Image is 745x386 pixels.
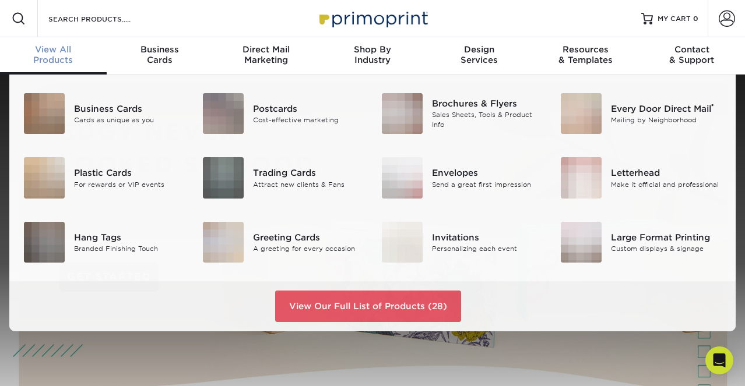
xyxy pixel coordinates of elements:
[202,217,364,267] a: Greeting Cards Greeting Cards A greeting for every occasion
[203,157,244,198] img: Trading Cards
[381,217,543,267] a: Invitations Invitations Personalizing each event
[611,102,722,115] div: Every Door Direct Mail
[432,167,543,179] div: Envelopes
[638,44,745,65] div: & Support
[275,291,461,322] a: View Our Full List of Products (28)
[432,244,543,254] div: Personalizing each event
[202,88,364,139] a: Postcards Postcards Cost-effective marketing
[74,179,185,189] div: For rewards or VIP events
[253,102,364,115] div: Postcards
[432,231,543,243] div: Invitations
[432,179,543,189] div: Send a great first impression
[23,88,185,139] a: Business Cards Business Cards Cards as unique as you
[253,231,364,243] div: Greeting Cards
[560,88,722,139] a: Every Door Direct Mail Every Door Direct Mail® Mailing by Neighborhood
[319,44,426,55] span: Shop By
[213,37,319,75] a: Direct MailMarketing
[382,93,423,134] img: Brochures & Flyers
[23,217,185,267] a: Hang Tags Hang Tags Branded Finishing Touch
[253,115,364,125] div: Cost-effective marketing
[107,37,213,75] a: BusinessCards
[107,44,213,65] div: Cards
[432,98,543,111] div: Brochures & Flyers
[532,37,639,75] a: Resources& Templates
[693,15,698,23] span: 0
[213,44,319,65] div: Marketing
[74,231,185,243] div: Hang Tags
[319,37,426,75] a: Shop ByIndustry
[611,244,722,254] div: Custom displays & signage
[658,14,691,24] span: MY CART
[561,157,602,198] img: Letterhead
[381,153,543,203] a: Envelopes Envelopes Send a great first impression
[202,153,364,203] a: Trading Cards Trading Cards Attract new clients & Fans
[74,167,185,179] div: Plastic Cards
[560,217,722,267] a: Large Format Printing Large Format Printing Custom displays & signage
[611,115,722,125] div: Mailing by Neighborhood
[213,44,319,55] span: Direct Mail
[561,222,602,263] img: Large Format Printing
[432,111,543,130] div: Sales Sheets, Tools & Product Info
[24,157,65,198] img: Plastic Cards
[711,102,714,110] sup: ®
[253,244,364,254] div: A greeting for every occasion
[203,222,244,263] img: Greeting Cards
[426,37,532,75] a: DesignServices
[203,93,244,134] img: Postcards
[24,222,65,263] img: Hang Tags
[74,102,185,115] div: Business Cards
[74,115,185,125] div: Cards as unique as you
[560,153,722,203] a: Letterhead Letterhead Make it official and professional
[47,12,161,26] input: SEARCH PRODUCTS.....
[23,153,185,203] a: Plastic Cards Plastic Cards For rewards or VIP events
[638,44,745,55] span: Contact
[705,346,733,374] div: Open Intercom Messenger
[319,44,426,65] div: Industry
[638,37,745,75] a: Contact& Support
[314,6,431,31] img: Primoprint
[611,231,722,243] div: Large Format Printing
[426,44,532,65] div: Services
[382,157,423,198] img: Envelopes
[253,167,364,179] div: Trading Cards
[611,167,722,179] div: Letterhead
[561,93,602,134] img: Every Door Direct Mail
[532,44,639,65] div: & Templates
[381,88,543,139] a: Brochures & Flyers Brochures & Flyers Sales Sheets, Tools & Product Info
[611,179,722,189] div: Make it official and professional
[74,244,185,254] div: Branded Finishing Touch
[426,44,532,55] span: Design
[24,93,65,134] img: Business Cards
[253,179,364,189] div: Attract new clients & Fans
[382,222,423,263] img: Invitations
[532,44,639,55] span: Resources
[107,44,213,55] span: Business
